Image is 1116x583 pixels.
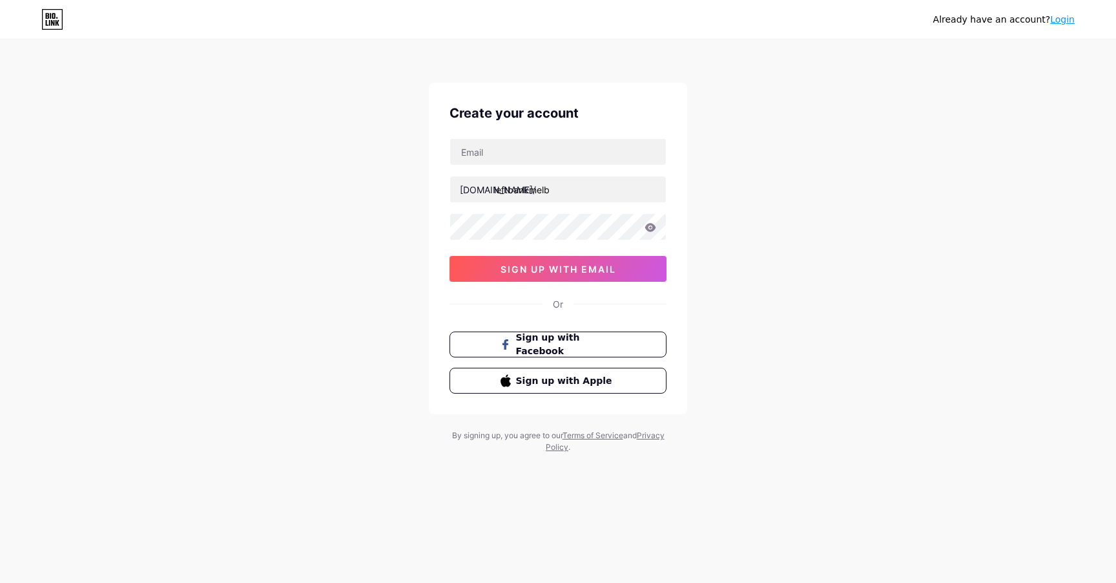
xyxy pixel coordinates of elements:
[449,103,666,123] div: Create your account
[450,176,666,202] input: username
[450,139,666,165] input: Email
[449,368,666,394] button: Sign up with Apple
[553,297,563,311] div: Or
[449,332,666,357] button: Sign up with Facebook
[1050,14,1075,25] a: Login
[516,374,616,388] span: Sign up with Apple
[501,264,616,275] span: sign up with email
[933,13,1075,26] div: Already have an account?
[448,430,668,453] div: By signing up, you agree to our and .
[460,183,536,196] div: [DOMAIN_NAME]/
[516,331,616,358] span: Sign up with Facebook
[563,430,623,440] a: Terms of Service
[449,256,666,282] button: sign up with email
